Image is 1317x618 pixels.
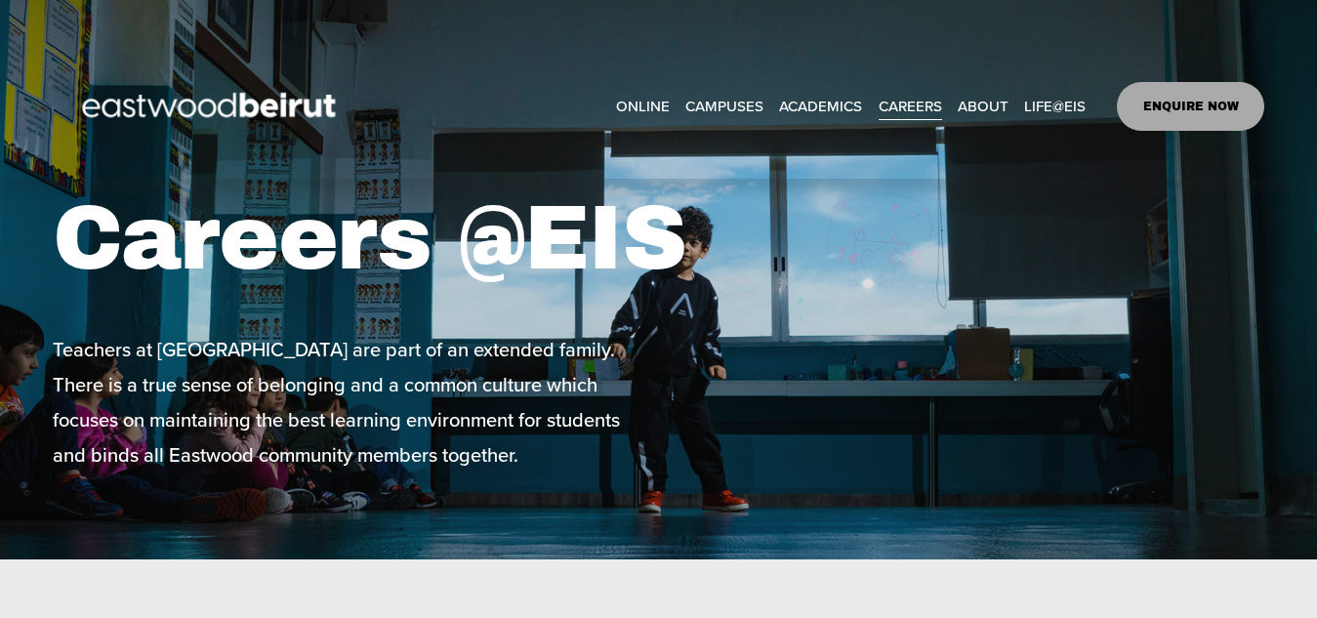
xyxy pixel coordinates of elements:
[879,92,942,121] a: CAREERS
[53,185,755,294] h1: Careers @EIS
[1117,82,1264,131] a: ENQUIRE NOW
[685,92,763,121] a: folder dropdown
[53,57,371,156] img: EastwoodIS Global Site
[958,92,1008,121] a: folder dropdown
[779,92,862,121] a: folder dropdown
[685,93,763,119] span: CAMPUSES
[779,93,862,119] span: ACADEMICS
[53,332,653,474] p: Teachers at [GEOGRAPHIC_DATA] are part of an extended family. There is a true sense of belonging ...
[616,92,670,121] a: ONLINE
[1024,92,1086,121] a: folder dropdown
[1024,93,1086,119] span: LIFE@EIS
[958,93,1008,119] span: ABOUT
